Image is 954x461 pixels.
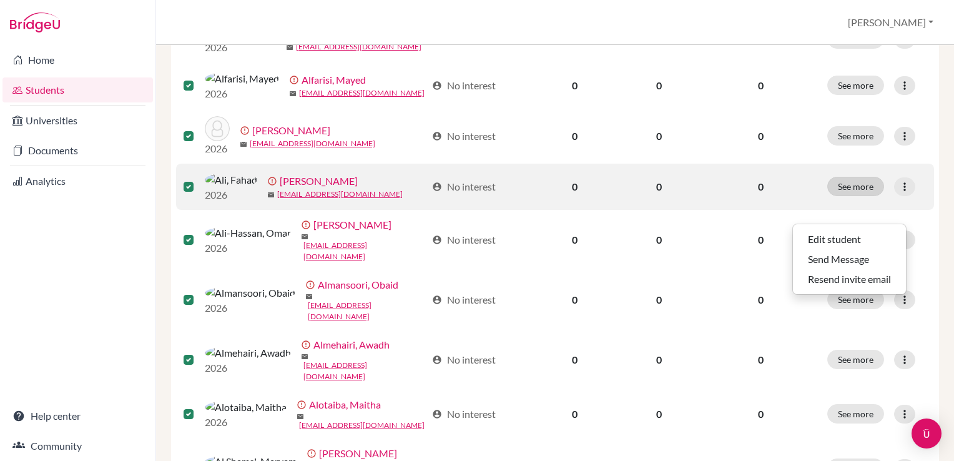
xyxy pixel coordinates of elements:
[299,87,425,99] a: [EMAIL_ADDRESS][DOMAIN_NAME]
[205,86,279,101] p: 2026
[205,226,291,240] img: Ali-Hassan, Omar
[301,220,313,230] span: error_outline
[10,12,60,32] img: Bridge-U
[432,355,442,365] span: account_circle
[793,269,906,289] button: Resend invite email
[534,164,616,210] td: 0
[827,350,884,369] button: See more
[267,176,280,186] span: error_outline
[318,277,398,292] a: Almansoori, Obaid
[432,235,442,245] span: account_circle
[2,434,153,459] a: Community
[616,390,702,439] td: 0
[616,164,702,210] td: 0
[432,409,442,419] span: account_circle
[240,126,252,136] span: error_outline
[2,77,153,102] a: Students
[616,62,702,109] td: 0
[252,123,330,138] a: [PERSON_NAME]
[205,172,257,187] img: Ali, Fahad
[297,413,304,420] span: mail
[297,400,309,410] span: error_outline
[616,210,702,270] td: 0
[432,131,442,141] span: account_circle
[616,270,702,330] td: 0
[709,407,812,422] p: 0
[534,270,616,330] td: 0
[842,11,939,34] button: [PERSON_NAME]
[289,75,302,85] span: error_outline
[319,446,397,461] a: [PERSON_NAME]
[912,419,942,449] div: Open Intercom Messenger
[709,129,812,144] p: 0
[827,290,884,309] button: See more
[432,182,442,192] span: account_circle
[827,126,884,146] button: See more
[432,129,496,144] div: No interest
[205,71,279,86] img: Alfarisi, Mayed
[313,217,391,232] a: [PERSON_NAME]
[534,62,616,109] td: 0
[267,191,275,199] span: mail
[2,108,153,133] a: Universities
[286,44,293,51] span: mail
[205,116,230,141] img: Al Habtoor, Ahmad
[309,397,381,412] a: Alotaiba, Maitha
[305,280,318,290] span: error_outline
[709,232,812,247] p: 0
[827,76,884,95] button: See more
[205,240,291,255] p: 2026
[301,233,308,240] span: mail
[307,449,319,459] span: error_outline
[827,177,884,196] button: See more
[432,179,496,194] div: No interest
[289,90,297,97] span: mail
[432,352,496,367] div: No interest
[205,360,291,375] p: 2026
[299,420,425,431] a: [EMAIL_ADDRESS][DOMAIN_NAME]
[709,179,812,194] p: 0
[301,353,308,360] span: mail
[303,360,426,382] a: [EMAIL_ADDRESS][DOMAIN_NAME]
[205,285,295,300] img: Almansoori, Obaid
[534,210,616,270] td: 0
[205,345,291,360] img: Almehairi, Awadh
[793,249,906,269] button: Send Message
[313,337,390,352] a: Almehairi, Awadh
[709,352,812,367] p: 0
[250,138,375,149] a: [EMAIL_ADDRESS][DOMAIN_NAME]
[534,390,616,439] td: 0
[280,174,358,189] a: [PERSON_NAME]
[2,47,153,72] a: Home
[302,72,366,87] a: Alfarisi, Mayed
[616,330,702,390] td: 0
[277,189,403,200] a: [EMAIL_ADDRESS][DOMAIN_NAME]
[2,169,153,194] a: Analytics
[205,300,295,315] p: 2026
[534,330,616,390] td: 0
[308,300,426,322] a: [EMAIL_ADDRESS][DOMAIN_NAME]
[296,41,421,52] a: [EMAIL_ADDRESS][DOMAIN_NAME]
[432,407,496,422] div: No interest
[205,187,257,202] p: 2026
[305,293,313,300] span: mail
[709,292,812,307] p: 0
[2,138,153,163] a: Documents
[205,141,230,156] p: 2026
[432,78,496,93] div: No interest
[616,109,702,164] td: 0
[205,40,276,55] p: 2026
[205,415,287,430] p: 2026
[205,400,287,415] img: Alotaiba, Maitha
[534,109,616,164] td: 0
[793,229,906,249] button: Edit student
[432,292,496,307] div: No interest
[432,232,496,247] div: No interest
[432,295,442,305] span: account_circle
[240,141,247,148] span: mail
[432,81,442,91] span: account_circle
[301,340,313,350] span: error_outline
[2,404,153,429] a: Help center
[827,404,884,424] button: See more
[709,78,812,93] p: 0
